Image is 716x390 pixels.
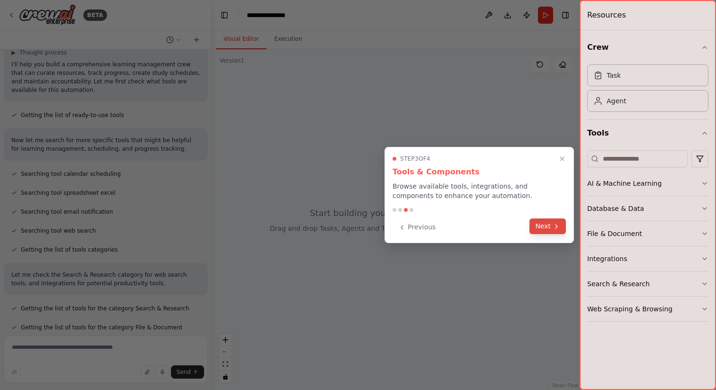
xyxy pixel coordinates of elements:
[393,219,441,235] button: Previous
[556,153,568,164] button: Close walkthrough
[393,181,566,200] p: Browse available tools, integrations, and components to enhance your automation.
[529,218,566,234] button: Next
[218,9,231,22] button: Hide left sidebar
[400,155,430,163] span: Step 3 of 4
[393,166,566,178] h3: Tools & Components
